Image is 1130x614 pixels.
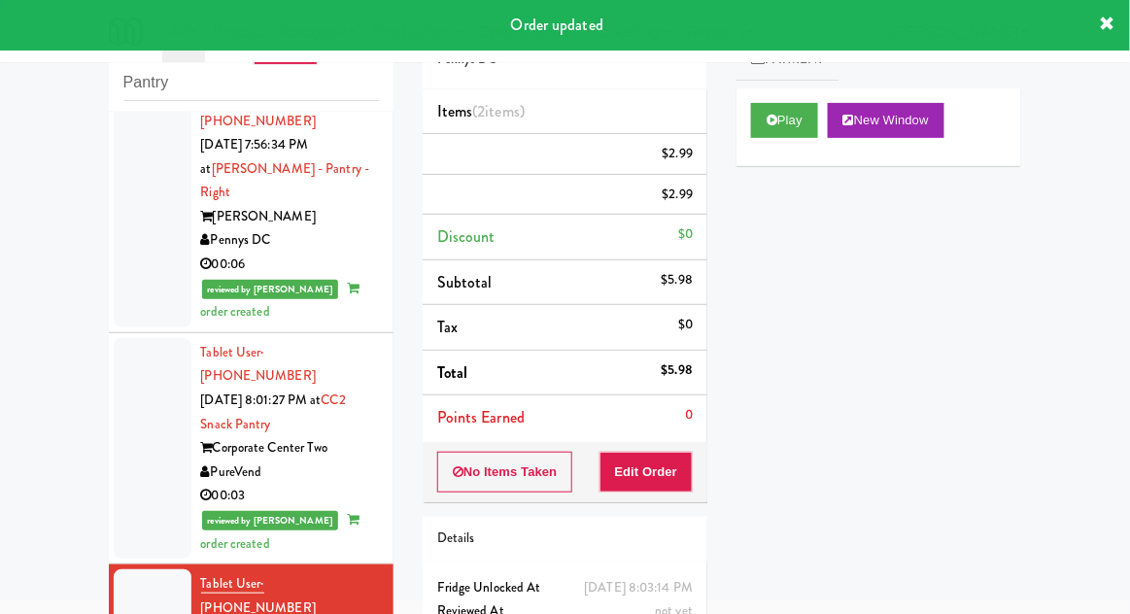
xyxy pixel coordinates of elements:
[437,527,693,551] div: Details
[201,87,316,130] a: Tablet User· [PHONE_NUMBER]
[437,361,468,384] span: Total
[662,358,694,383] div: $5.98
[201,460,379,485] div: PureVend
[437,100,525,122] span: Items
[109,333,394,564] li: Tablet User· [PHONE_NUMBER][DATE] 8:01:27 PM atCC2 Snack PantryCorporate Center TwoPureVend00:03r...
[663,142,694,166] div: $2.99
[201,510,360,553] span: order created
[201,87,316,130] span: · [PHONE_NUMBER]
[662,268,694,292] div: $5.98
[201,436,379,460] div: Corporate Center Two
[437,576,693,600] div: Fridge Unlocked At
[437,406,525,428] span: Points Earned
[201,159,370,202] a: [PERSON_NAME] - Pantry - Right
[201,135,309,178] span: [DATE] 7:56:34 PM at
[472,100,525,122] span: (2 )
[201,343,316,386] a: Tablet User· [PHONE_NUMBER]
[201,391,346,433] a: CC2 Snack Pantry
[437,52,693,67] h5: Pennys DC
[437,452,573,493] button: No Items Taken
[584,576,693,600] div: [DATE] 8:03:14 PM
[828,103,944,138] button: New Window
[663,183,694,207] div: $2.99
[109,78,394,333] li: Tablet User· [PHONE_NUMBER][DATE] 7:56:34 PM at[PERSON_NAME] - Pantry - Right[PERSON_NAME]Pennys ...
[437,271,493,293] span: Subtotal
[202,511,339,530] span: reviewed by [PERSON_NAME]
[123,65,379,101] input: Search vision orders
[437,225,496,248] span: Discount
[201,228,379,253] div: Pennys DC
[486,100,521,122] ng-pluralize: items
[437,316,458,338] span: Tax
[202,280,339,299] span: reviewed by [PERSON_NAME]
[511,14,603,36] span: Order updated
[599,452,694,493] button: Edit Order
[685,403,693,427] div: 0
[201,484,379,508] div: 00:03
[678,313,693,337] div: $0
[751,103,818,138] button: Play
[201,391,322,409] span: [DATE] 8:01:27 PM at
[201,253,379,277] div: 00:06
[201,205,379,229] div: [PERSON_NAME]
[678,222,693,247] div: $0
